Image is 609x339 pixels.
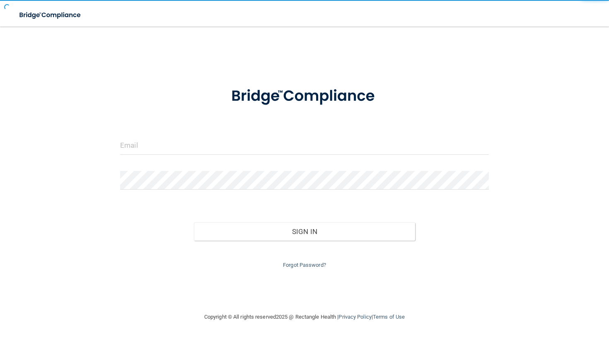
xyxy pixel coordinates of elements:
img: bridge_compliance_login_screen.278c3ca4.svg [215,76,394,116]
a: Terms of Use [373,314,405,320]
div: Copyright © All rights reserved 2025 @ Rectangle Health | | [153,304,456,330]
button: Sign In [194,222,415,241]
a: Forgot Password? [283,262,326,268]
input: Email [120,136,489,155]
a: Privacy Policy [338,314,371,320]
img: bridge_compliance_login_screen.278c3ca4.svg [12,7,89,24]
